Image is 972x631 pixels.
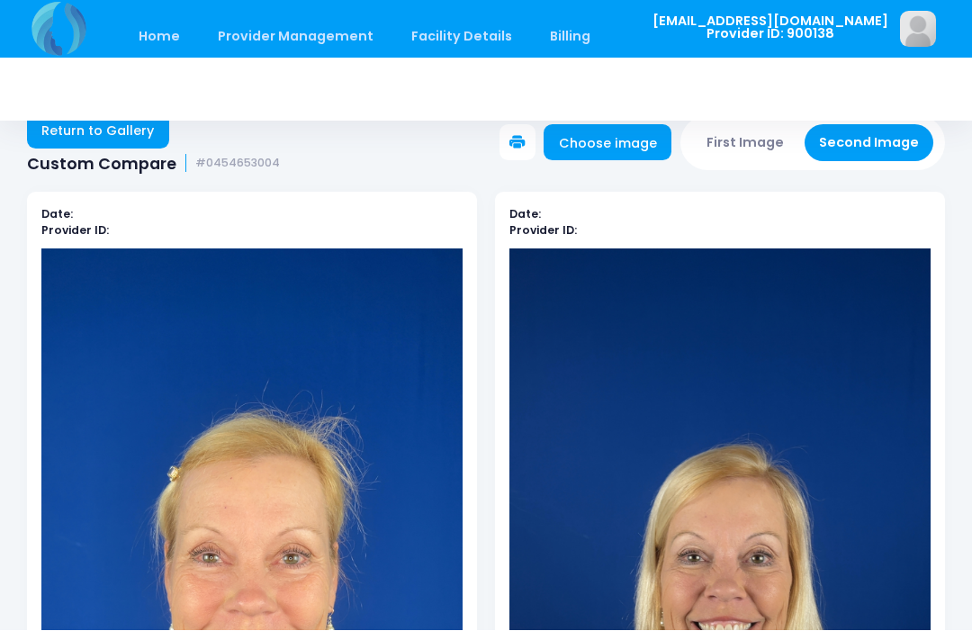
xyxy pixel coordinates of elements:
[611,16,680,59] a: Staff
[200,16,391,59] a: Provider Management
[900,12,936,48] img: image
[195,158,280,171] small: #0454653004
[692,125,799,162] button: First Image
[805,125,934,162] button: Second Image
[41,207,73,222] b: Date:
[394,16,530,59] a: Facility Details
[27,155,176,174] span: Custom Compare
[27,113,169,149] a: Return to Gallery
[121,16,197,59] a: Home
[509,223,577,239] b: Provider ID:
[652,15,888,41] span: [EMAIL_ADDRESS][DOMAIN_NAME] Provider ID: 900138
[41,223,109,239] b: Provider ID:
[509,207,541,222] b: Date:
[544,125,671,161] a: Choose image
[533,16,608,59] a: Billing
